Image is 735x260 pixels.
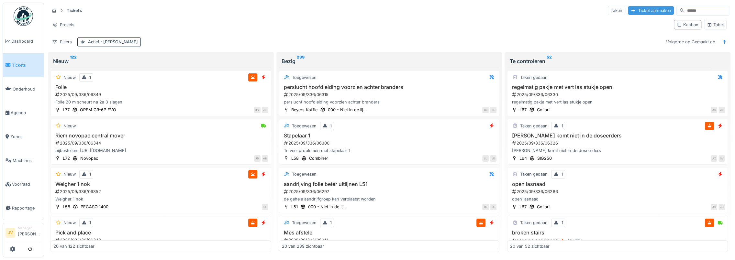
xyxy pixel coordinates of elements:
[282,181,497,187] h3: aandrijving folie beter uitlijnen L51
[510,57,725,65] div: Te controleren
[282,133,497,139] h3: Stapelaar 1
[80,155,98,161] div: Novopac
[482,155,489,162] div: LL
[80,107,116,113] div: OPEM CR-6P EVO
[537,155,552,161] div: SIG250
[510,133,725,139] h3: [PERSON_NAME] komt niet in de doseerders
[18,226,41,240] li: [PERSON_NAME]
[677,22,698,28] div: Kanban
[3,29,44,53] a: Dashboard
[519,107,527,113] div: L67
[282,230,497,236] h3: Mes afstele
[3,53,44,77] a: Tickets
[63,220,76,226] div: Nieuw
[282,243,324,249] div: 20 van 239 zichtbaar
[89,74,91,81] div: 1
[608,6,625,15] div: Taken
[262,204,268,210] div: LL
[13,157,41,164] span: Machines
[55,189,268,195] div: 2025/09/336/06352
[53,230,268,236] h3: Pick and place
[63,155,70,161] div: L72
[628,6,674,15] div: Ticket aanmaken
[328,107,367,113] div: 000 - Niet in de lij...
[510,196,725,202] div: open lasnaad
[254,107,261,113] div: KV
[63,123,76,129] div: Nieuw
[511,237,725,245] div: 2025/09/336/06222
[291,155,299,161] div: L58
[519,204,527,210] div: L67
[3,172,44,196] a: Voorraad
[482,204,489,210] div: GE
[309,155,328,161] div: Combiner
[3,125,44,149] a: Zones
[510,230,725,236] h3: broken stairs
[292,171,317,177] div: Toegewezen
[282,99,497,105] div: perslucht hoofdleiding voorzien achter branders
[282,196,497,202] div: de gehele aandrijfgroep kan verplaatst worden
[13,86,41,92] span: Onderhoud
[262,107,268,113] div: JD
[520,220,548,226] div: Taken gedaan
[254,155,261,162] div: JD
[718,155,725,162] div: SV
[89,220,91,226] div: 1
[282,84,497,90] h3: perslucht hoofdleiding voorzien achter branders
[3,77,44,101] a: Onderhoud
[510,84,725,90] h3: regelmatig pakje met vert las stukje open
[53,84,268,90] h3: Folie
[718,204,725,210] div: JD
[292,74,317,81] div: Toegewezen
[292,123,317,129] div: Toegewezen
[510,181,725,187] h3: open lasnaad
[283,140,497,146] div: 2025/09/336/06300
[63,204,70,210] div: L58
[282,57,497,65] div: Bezig
[11,110,41,116] span: Agenda
[561,220,563,226] div: 1
[330,220,332,226] div: 1
[308,204,347,210] div: 000 - Niet in de lij...
[511,92,725,98] div: 2025/09/336/06330
[3,101,44,125] a: Agenda
[53,147,268,154] div: bijbestellen: [URL][DOMAIN_NAME]
[547,57,552,65] sup: 52
[568,238,582,244] div: [DATE]
[297,57,305,65] sup: 239
[12,205,41,211] span: Rapportage
[510,99,725,105] div: regelmatig pakje met vert las stukje open
[53,57,269,65] div: Nieuw
[283,92,497,98] div: 2025/09/336/06315
[520,123,548,129] div: Taken gedaan
[537,204,550,210] div: Colibri
[14,6,33,26] img: Badge_color-CXgf-gQk.svg
[53,243,95,249] div: 20 van 122 zichtbaar
[283,189,497,195] div: 2025/09/336/06297
[55,140,268,146] div: 2025/09/336/06344
[70,57,77,65] sup: 122
[12,62,41,68] span: Tickets
[88,39,138,45] div: Actief
[519,155,527,161] div: L64
[537,107,550,113] div: Colibri
[283,237,497,243] div: 2025/09/336/06314
[12,181,41,187] span: Voorraad
[282,147,497,154] div: Te veel problemen met stapelaar 1
[81,204,108,210] div: PEGASO 1400
[11,38,41,44] span: Dashboard
[63,171,76,177] div: Nieuw
[718,107,725,113] div: JD
[53,196,268,202] div: Weigher 1 nok
[561,123,563,129] div: 1
[6,228,15,238] li: JV
[663,37,718,47] div: Volgorde op Gemaakt op
[55,237,268,243] div: 2025/09/336/06348
[711,204,717,210] div: AS
[3,148,44,172] a: Machines
[53,99,268,105] div: Folie 20 m scheurt na 2a 3 slagen
[511,140,725,146] div: 2025/09/336/06326
[511,189,725,195] div: 2025/09/336/06286
[53,133,268,139] h3: Riem novopac central mover
[561,171,563,177] div: 1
